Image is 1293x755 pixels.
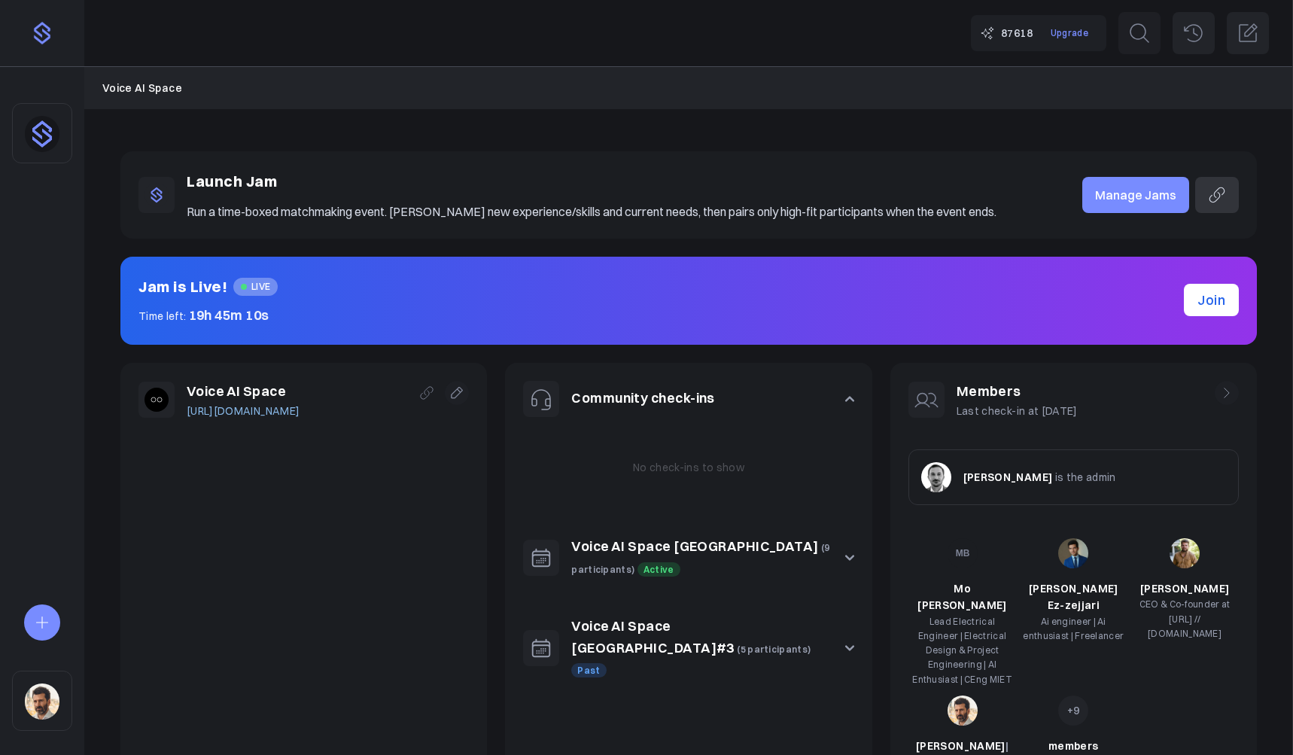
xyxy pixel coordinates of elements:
p: No check-ins to show [633,459,744,476]
span: Past [571,663,606,677]
a: Voice AI Space [102,80,182,96]
span: LIVE [233,278,278,296]
span: Time left: [138,309,187,323]
p: +9 [1067,702,1080,719]
a: Community check-ins [571,389,715,406]
img: sqr4epb0z8e5jm577i6jxqftq3ng [948,696,978,726]
img: 28af0a1e3d4f40531edab4c731fc1aa6b0a27966.jpg [921,462,951,492]
span: 87618 [1001,25,1033,41]
img: dhnou9yomun9587rl8johsq6w6vr [25,116,59,152]
p: Last check-in at [DATE] [957,403,1078,419]
nav: Breadcrumb [102,80,1275,96]
img: MB [948,538,978,568]
a: Join [1184,284,1239,316]
a: [URL][DOMAIN_NAME] [187,403,300,419]
img: 632ca948b03dfaebc57bbfc727b44469cd770681.jpg [1170,538,1200,568]
span: [PERSON_NAME] Ez-zejjari [1029,582,1118,612]
span: 19h 45m 10s [189,306,269,324]
img: purple-logo-18f04229334c5639164ff563510a1dba46e1211543e89c7069427642f6c28bac.png [30,21,54,45]
a: Voice AI Space [GEOGRAPHIC_DATA] [571,537,818,555]
span: CEO & Co-founder at [URL] // [DOMAIN_NAME] [1139,598,1231,638]
span: Ai engineer | Ai enthusiast | Freelancer [1023,616,1124,641]
span: Active [637,562,680,577]
span: members [1048,739,1098,753]
p: Run a time-boxed matchmaking event. [PERSON_NAME] new experience/skills and current needs, then p... [187,202,996,221]
button: Community check-ins [505,363,872,435]
span: [PERSON_NAME] [963,470,1053,484]
span: Lead Electrical Engineer | Electrical Design & Project Engineering | AI Enthusiast | CEng MIET [912,616,1012,685]
a: Upgrade [1042,21,1097,44]
button: Voice AI Space [GEOGRAPHIC_DATA]#3 (5 participants) Past [505,598,872,699]
span: [PERSON_NAME] [1140,582,1230,595]
span: Mo [PERSON_NAME] [917,582,1007,612]
span: (5 participants) [737,644,811,655]
a: Voice AI Space [GEOGRAPHIC_DATA]#3 [571,617,735,656]
img: 9mhdfgk8p09k1q6k3czsv07kq9ew [145,388,169,412]
button: Voice AI Space [GEOGRAPHIC_DATA] (9 participants) Active [505,518,872,598]
p: Launch Jam [187,169,996,193]
h2: Jam is Live! [138,275,227,299]
a: Manage Jams [1082,177,1189,213]
img: sqr4epb0z8e5jm577i6jxqftq3ng [25,683,59,720]
img: 283bcf1aace382520968f9800dee7853efc4a0a0.jpg [1058,538,1088,568]
h1: Voice AI Space [187,381,300,403]
h1: Members [957,381,1078,403]
span: is the admin [1055,470,1116,484]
